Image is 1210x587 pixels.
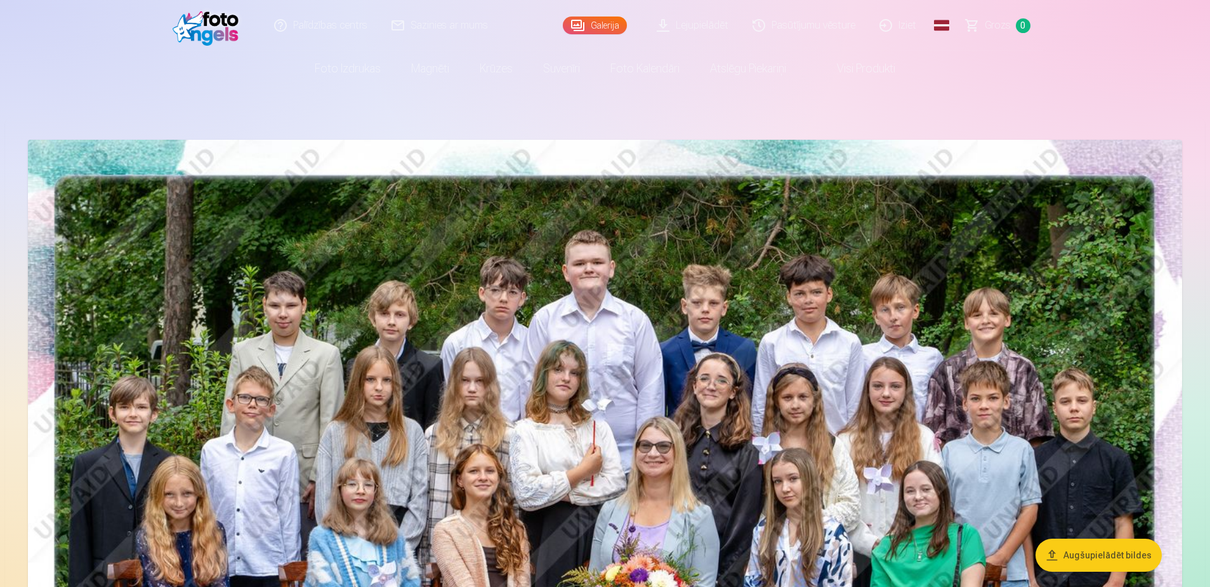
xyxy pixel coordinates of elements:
[173,5,246,46] img: /fa3
[299,51,396,86] a: Foto izdrukas
[1036,539,1162,572] button: Augšupielādēt bildes
[801,51,911,86] a: Visi produkti
[464,51,528,86] a: Krūzes
[528,51,595,86] a: Suvenīri
[1016,18,1030,33] span: 0
[595,51,695,86] a: Foto kalendāri
[985,18,1011,33] span: Grozs
[695,51,801,86] a: Atslēgu piekariņi
[396,51,464,86] a: Magnēti
[563,17,627,34] a: Galerija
